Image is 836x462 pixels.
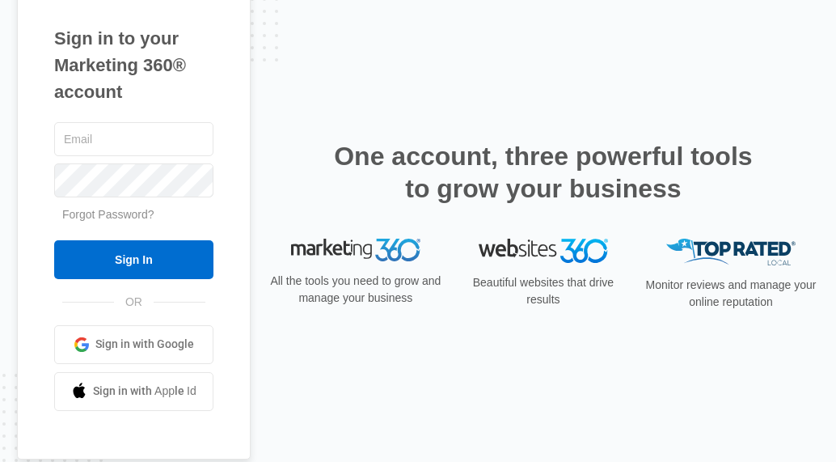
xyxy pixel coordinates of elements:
h2: One account, three powerful tools to grow your business [329,140,758,205]
input: Sign In [54,240,213,279]
a: Sign in with Google [54,325,213,364]
a: Forgot Password? [62,208,154,221]
p: Monitor reviews and manage your online reputation [643,277,819,311]
p: Beautiful websites that drive results [455,274,631,308]
span: OR [114,294,154,311]
input: Email [54,122,213,156]
h1: Sign in to your Marketing 360® account [54,25,213,105]
a: Sign in with Apple Id [54,372,213,411]
img: Marketing 360 [291,239,420,261]
img: Top Rated Local [666,239,796,265]
span: Sign in with Apple Id [93,383,196,400]
p: All the tools you need to grow and manage your business [268,273,444,307]
img: Websites 360 [479,239,608,262]
span: Sign in with Google [95,336,194,353]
